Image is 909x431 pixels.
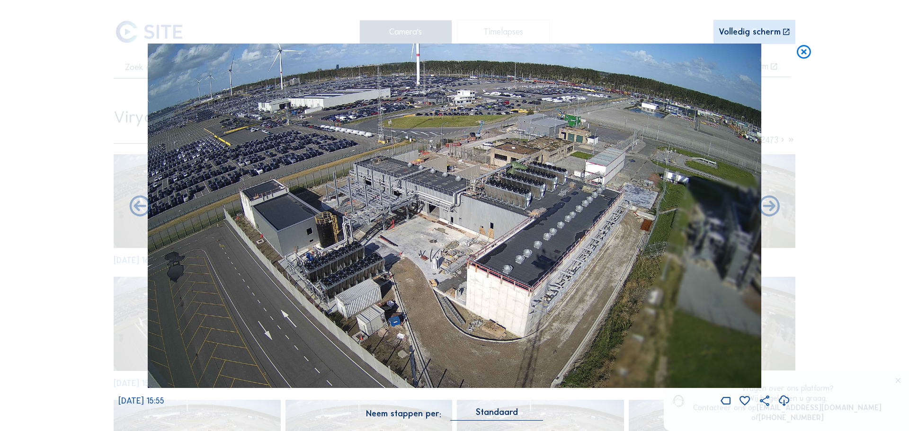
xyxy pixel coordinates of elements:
[719,28,781,37] div: Volledig scherm
[450,408,543,421] div: Standaard
[148,44,761,388] img: Image
[366,410,441,418] div: Neem stappen per:
[118,396,164,406] span: [DATE] 15:55
[757,194,782,220] i: Back
[476,408,518,416] div: Standaard
[127,194,152,220] i: Forward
